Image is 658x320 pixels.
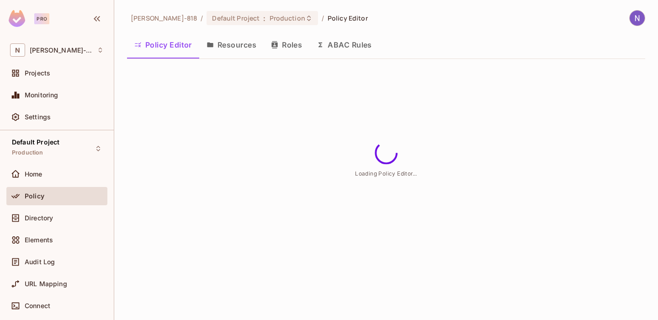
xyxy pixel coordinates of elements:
span: Default Project [212,14,260,22]
li: / [201,14,203,22]
span: URL Mapping [25,280,67,288]
div: Pro [34,13,49,24]
span: the active workspace [131,14,197,22]
img: Nantha Kumar [630,11,645,26]
span: Workspace: Nantha-818 [30,47,92,54]
span: Default Project [12,139,59,146]
span: : [263,15,266,22]
button: Roles [264,33,309,56]
span: Policy [25,192,44,200]
li: / [322,14,324,22]
span: Audit Log [25,258,55,266]
span: Home [25,171,42,178]
span: Connect [25,302,50,309]
span: Monitoring [25,91,58,99]
span: Production [270,14,305,22]
span: Policy Editor [328,14,368,22]
span: Loading Policy Editor... [355,170,417,177]
img: SReyMgAAAABJRU5ErkJggg== [9,10,25,27]
span: Projects [25,69,50,77]
button: Resources [199,33,264,56]
button: ABAC Rules [309,33,379,56]
span: Directory [25,214,53,222]
button: Policy Editor [127,33,199,56]
span: Settings [25,113,51,121]
span: N [10,43,25,57]
span: Elements [25,236,53,244]
span: Production [12,149,43,156]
